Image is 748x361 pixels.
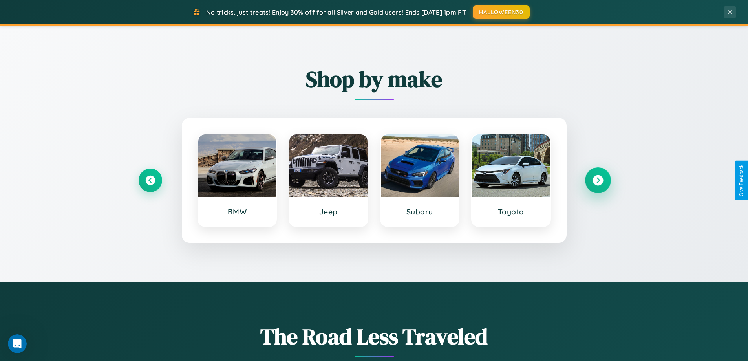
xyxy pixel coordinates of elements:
div: Give Feedback [739,165,744,196]
h3: Toyota [480,207,542,216]
iframe: Intercom live chat [8,334,27,353]
h3: Subaru [389,207,451,216]
button: HALLOWEEN30 [473,5,530,19]
h1: The Road Less Traveled [139,321,610,352]
h3: Jeep [297,207,360,216]
span: No tricks, just treats! Enjoy 30% off for all Silver and Gold users! Ends [DATE] 1pm PT. [206,8,467,16]
h2: Shop by make [139,64,610,94]
h3: BMW [206,207,269,216]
